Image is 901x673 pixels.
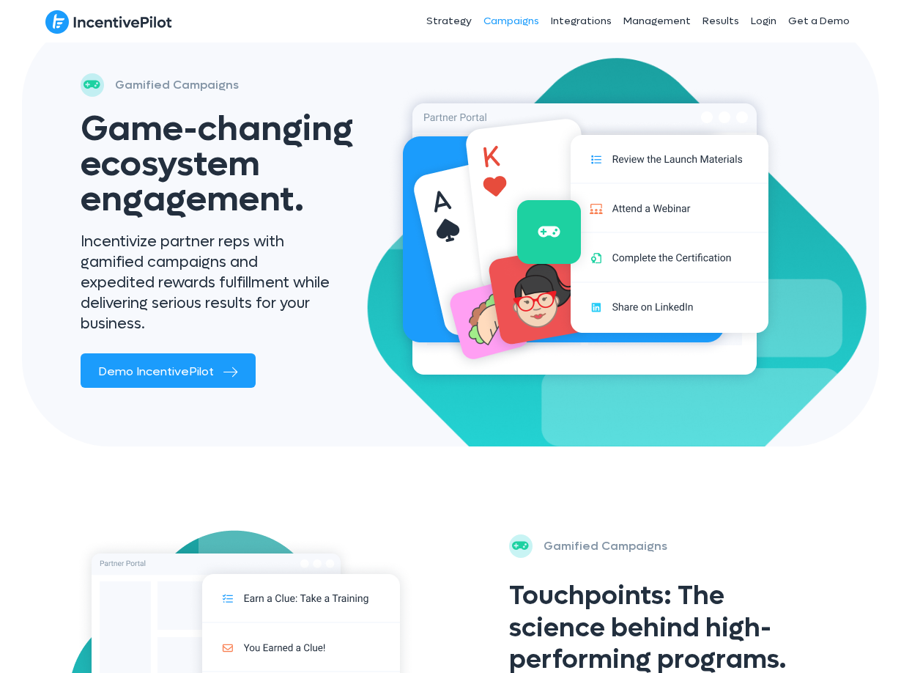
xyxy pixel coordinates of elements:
[420,3,478,40] a: Strategy
[745,3,782,40] a: Login
[115,75,239,95] p: Gamified Campaigns
[81,353,256,388] a: Demo IncentivePilot
[326,3,856,40] nav: Header Menu
[45,10,172,34] img: IncentivePilot
[618,3,697,40] a: Management
[782,3,856,40] a: Get a Demo
[81,106,353,222] span: Game-changing ecosystem engagement.
[544,536,667,556] p: Gamified Campaigns
[545,3,618,40] a: Integrations
[478,3,545,40] a: Campaigns
[98,364,214,379] span: Demo IncentivePilot
[81,232,333,334] p: Incentivize partner reps with gamified campaigns and expedited rewards fulfillment while deliveri...
[376,73,793,395] img: activations-hero (2)
[697,3,745,40] a: Results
